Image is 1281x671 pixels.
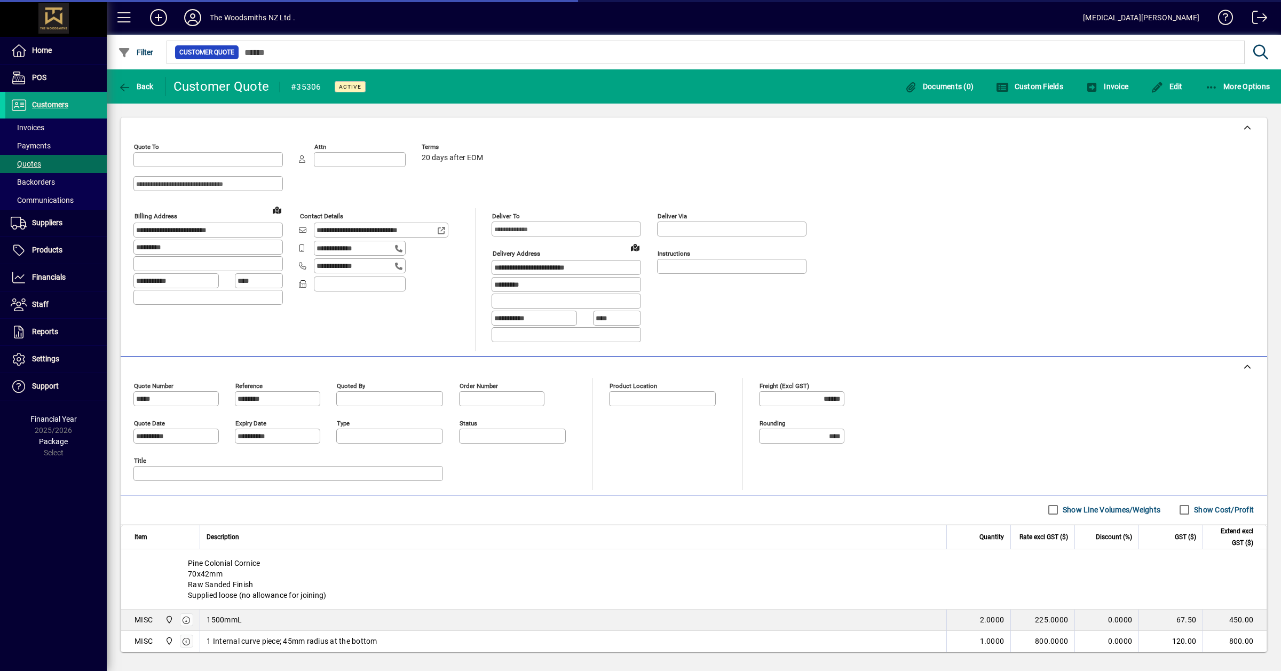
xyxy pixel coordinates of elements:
a: Backorders [5,173,107,191]
span: Filter [118,48,154,57]
span: Back [118,82,154,91]
span: Payments [11,141,51,150]
div: MISC [135,636,153,646]
span: Quotes [11,160,41,168]
mat-label: Attn [314,143,326,151]
div: 225.0000 [1017,614,1068,625]
td: 0.0000 [1074,631,1138,652]
div: [MEDICAL_DATA][PERSON_NAME] [1083,9,1199,26]
button: Invoice [1083,77,1131,96]
span: Communications [11,196,74,204]
mat-label: Deliver To [492,212,520,220]
button: Documents (0) [902,77,976,96]
label: Show Line Volumes/Weights [1061,504,1160,515]
td: 800.00 [1203,631,1267,652]
span: Settings [32,354,59,363]
app-page-header-button: Back [107,77,165,96]
span: Home [32,46,52,54]
button: Custom Fields [993,77,1066,96]
span: Item [135,531,147,543]
a: Knowledge Base [1210,2,1233,37]
span: Active [339,83,361,90]
span: Financial Year [30,415,77,423]
mat-label: Product location [610,382,657,389]
a: Home [5,37,107,64]
a: Staff [5,291,107,318]
mat-label: Rounding [760,419,785,427]
span: Invoice [1086,82,1128,91]
div: Pine Colonial Cornice 70x42mm Raw Sanded Finish Supplied loose (no allowance for joining) [121,549,1267,609]
span: Customers [32,100,68,109]
mat-label: Quote date [134,419,165,427]
td: 67.50 [1138,610,1203,631]
label: Show Cost/Profit [1192,504,1254,515]
mat-label: Reference [235,382,263,389]
mat-label: Title [134,456,146,464]
span: Documents (0) [904,82,974,91]
button: More Options [1203,77,1273,96]
span: POS [32,73,46,82]
a: Payments [5,137,107,155]
button: Edit [1148,77,1185,96]
span: 2.0000 [980,614,1005,625]
span: The Woodsmiths [162,614,175,626]
a: Communications [5,191,107,209]
button: Add [141,8,176,27]
span: Package [39,437,68,446]
a: View on map [268,201,286,218]
span: Support [32,382,59,390]
span: Rate excl GST ($) [1019,531,1068,543]
span: Invoices [11,123,44,132]
button: Filter [115,43,156,62]
mat-label: Deliver via [658,212,687,220]
span: Discount (%) [1096,531,1132,543]
span: 1 Internal curve piece; 45mm radius at the bottom [207,636,377,646]
span: Customer Quote [179,47,234,58]
td: 450.00 [1203,610,1267,631]
span: Edit [1151,82,1183,91]
span: Products [32,246,62,254]
span: Terms [422,144,486,151]
div: 800.0000 [1017,636,1068,646]
a: Quotes [5,155,107,173]
a: Products [5,237,107,264]
span: 20 days after EOM [422,154,483,162]
mat-label: Freight (excl GST) [760,382,809,389]
button: Back [115,77,156,96]
mat-label: Quote To [134,143,159,151]
div: Customer Quote [173,78,270,95]
span: Backorders [11,178,55,186]
mat-label: Expiry date [235,419,266,427]
span: Quantity [979,531,1004,543]
span: Suppliers [32,218,62,227]
mat-label: Quoted by [337,382,365,389]
div: MISC [135,614,153,625]
mat-label: Order number [460,382,498,389]
a: Logout [1244,2,1268,37]
span: 1.0000 [980,636,1005,646]
span: GST ($) [1175,531,1196,543]
span: Description [207,531,239,543]
div: #35306 [291,78,321,96]
a: Settings [5,346,107,373]
span: More Options [1205,82,1270,91]
td: 0.0000 [1074,610,1138,631]
span: Reports [32,327,58,336]
span: 1500mmL [207,614,242,625]
mat-label: Type [337,419,350,427]
div: The Woodsmiths NZ Ltd . [210,9,295,26]
a: View on map [627,239,644,256]
span: Financials [32,273,66,281]
mat-label: Quote number [134,382,173,389]
mat-label: Status [460,419,477,427]
span: Extend excl GST ($) [1209,525,1253,549]
span: Custom Fields [996,82,1063,91]
a: Suppliers [5,210,107,236]
a: POS [5,65,107,91]
a: Financials [5,264,107,291]
span: Staff [32,300,49,309]
mat-label: Instructions [658,250,690,257]
a: Invoices [5,119,107,137]
button: Profile [176,8,210,27]
span: The Woodsmiths [162,635,175,647]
